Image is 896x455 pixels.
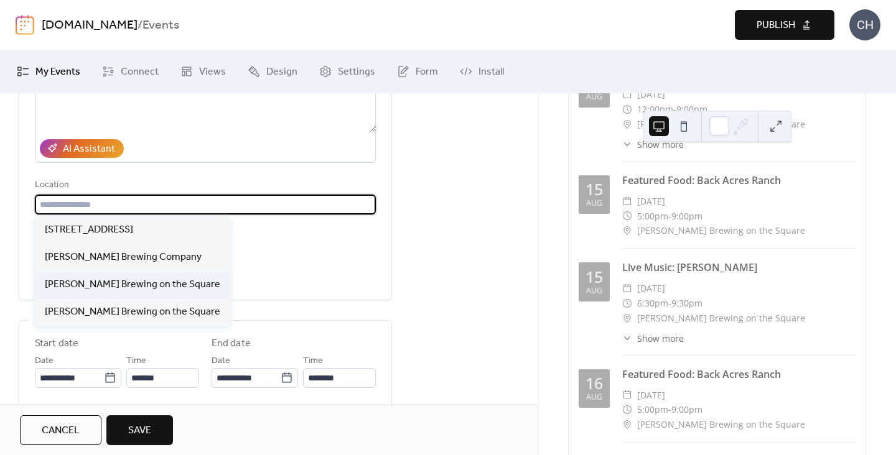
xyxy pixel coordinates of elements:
div: ​ [622,117,632,132]
div: ​ [622,87,632,102]
span: All day [50,403,75,418]
div: ​ [622,138,632,151]
b: / [138,14,142,37]
span: - [668,209,671,224]
div: ​ [622,402,632,417]
span: Time [126,354,146,369]
div: ​ [622,388,632,403]
span: 5:00pm [637,209,668,224]
div: Aug [586,200,602,208]
span: [PERSON_NAME] Brewing on the Square [637,117,805,132]
div: 15 [586,269,603,285]
span: Show more [637,332,684,345]
span: Save [128,423,151,438]
button: AI Assistant [40,139,124,158]
div: ​ [622,332,632,345]
div: Start date [35,336,78,351]
div: 16 [586,375,603,391]
span: [PERSON_NAME] Brewing on the Square [637,311,805,326]
span: Form [416,65,438,80]
span: [DATE] [637,281,665,296]
b: Events [142,14,179,37]
span: 9:00pm [676,102,707,117]
span: 6:30pm [637,296,668,311]
span: [PERSON_NAME] Brewing Company [45,250,202,265]
span: [PERSON_NAME] Brewing on the Square [45,277,220,292]
div: ​ [622,281,632,296]
span: - [668,296,671,311]
div: ​ [622,311,632,326]
a: Connect [93,55,168,88]
div: Aug [586,393,602,402]
span: [PERSON_NAME] Brewing on the Square [637,417,805,432]
button: Save [106,415,173,445]
div: 15 [586,182,603,197]
a: Design [238,55,307,88]
button: ​Show more [622,332,684,345]
span: Views [199,65,226,80]
a: Settings [310,55,385,88]
div: Featured Food: Back Acres Ranch [622,173,856,188]
span: 9:00pm [671,209,702,224]
span: Settings [338,65,375,80]
span: - [673,102,676,117]
a: [DOMAIN_NAME] [42,14,138,37]
div: Aug [586,287,602,295]
div: End date [212,336,251,351]
span: Design [266,65,297,80]
div: Location [35,178,373,193]
span: 5:00pm [637,402,668,417]
div: CH [849,9,880,40]
span: Time [303,354,323,369]
div: Aug [586,93,602,101]
span: Date [35,354,54,369]
button: Publish [735,10,834,40]
button: ​Show more [622,138,684,151]
div: ​ [622,209,632,224]
span: Install [478,65,504,80]
span: Date [212,354,230,369]
span: 9:30pm [671,296,702,311]
span: 12:00pm [637,102,673,117]
a: My Events [7,55,90,88]
span: [DATE] [637,194,665,209]
span: Show more [637,138,684,151]
span: Publish [757,18,795,33]
span: Connect [121,65,159,80]
span: Date and time [35,314,98,329]
span: [STREET_ADDRESS] [45,223,133,237]
a: Views [171,55,235,88]
div: Live Music: [PERSON_NAME] [622,260,856,275]
span: [DATE] [637,388,665,403]
div: ​ [622,417,632,432]
span: My Events [35,65,80,80]
span: [DATE] [637,87,665,102]
img: logo [16,15,34,35]
div: ​ [622,194,632,209]
div: ​ [622,102,632,117]
div: Featured Food: Back Acres Ranch [622,367,856,382]
span: [PERSON_NAME] Brewing on the Square [637,223,805,238]
div: ​ [622,223,632,238]
a: Install [450,55,513,88]
span: - [668,402,671,417]
div: AI Assistant [63,142,115,157]
span: [PERSON_NAME] Brewing on the Square [45,305,220,319]
div: ​ [622,296,632,311]
span: Cancel [42,423,80,438]
span: 9:00pm [671,402,702,417]
button: Cancel [20,415,101,445]
a: Form [388,55,447,88]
